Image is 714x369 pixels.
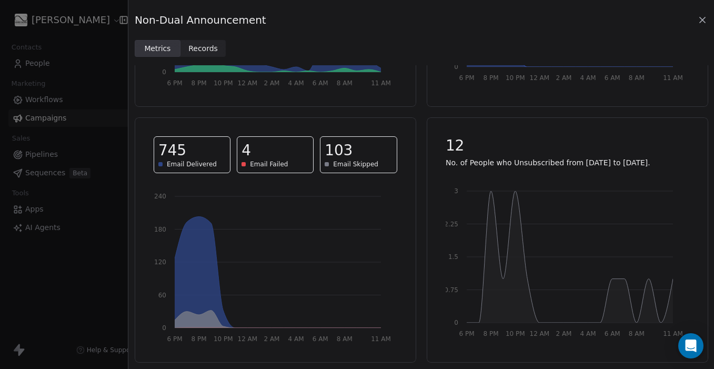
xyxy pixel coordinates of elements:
tspan: 11 AM [663,330,683,337]
tspan: 11 AM [371,79,391,87]
tspan: 6 PM [167,79,182,87]
tspan: 8 AM [337,335,353,343]
p: No. of People who Unsubscribed from [DATE] to [DATE]. [446,157,689,168]
span: 4 [242,141,251,160]
tspan: 6 PM [459,74,474,82]
tspan: 8 PM [192,335,207,343]
tspan: 4 AM [288,79,304,87]
tspan: 120 [154,258,166,266]
tspan: 6 AM [313,335,328,343]
tspan: 6 PM [167,335,182,343]
tspan: 2 AM [264,79,279,87]
span: Email Delivered [167,160,217,168]
tspan: 8 AM [628,74,644,82]
span: 12 [446,136,464,155]
tspan: 12 AM [238,79,258,87]
tspan: 2 AM [556,330,571,337]
tspan: 4 AM [580,330,596,337]
tspan: 2 AM [264,335,279,343]
tspan: 4 AM [580,74,596,82]
tspan: 60 [158,292,166,299]
tspan: 0 [162,324,166,332]
span: Email Skipped [333,160,378,168]
tspan: 12 AM [238,335,258,343]
tspan: 12 AM [529,74,549,82]
tspan: 6 PM [459,330,474,337]
tspan: 10 PM [505,330,525,337]
tspan: 11 AM [371,335,391,343]
tspan: 10 PM [214,335,233,343]
tspan: 240 [154,193,166,200]
tspan: 6 AM [604,330,620,337]
div: Open Intercom Messenger [678,333,703,358]
tspan: 8 AM [337,79,353,87]
tspan: 8 AM [628,330,644,337]
span: Non-Dual Announcement [135,13,266,27]
span: 745 [158,141,186,160]
tspan: 0 [454,63,458,71]
tspan: 0 [454,319,458,326]
tspan: 0 [162,68,166,76]
span: Records [188,43,218,54]
tspan: 6 AM [313,79,328,87]
span: Email Failed [250,160,288,168]
tspan: 4 AM [288,335,304,343]
tspan: 8 PM [192,79,207,87]
tspan: 10 PM [214,79,233,87]
tspan: 1.5 [448,253,458,261]
tspan: 11 AM [663,74,683,82]
tspan: 3 [454,187,458,195]
tspan: 2.25 [444,221,458,228]
tspan: 0.75 [444,286,458,294]
tspan: 180 [154,226,166,233]
tspan: 6 AM [604,74,620,82]
tspan: 12 AM [529,330,549,337]
tspan: 8 PM [483,330,498,337]
tspan: 2 AM [556,74,571,82]
tspan: 10 PM [505,74,525,82]
tspan: 8 PM [483,74,498,82]
span: 103 [325,141,353,160]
